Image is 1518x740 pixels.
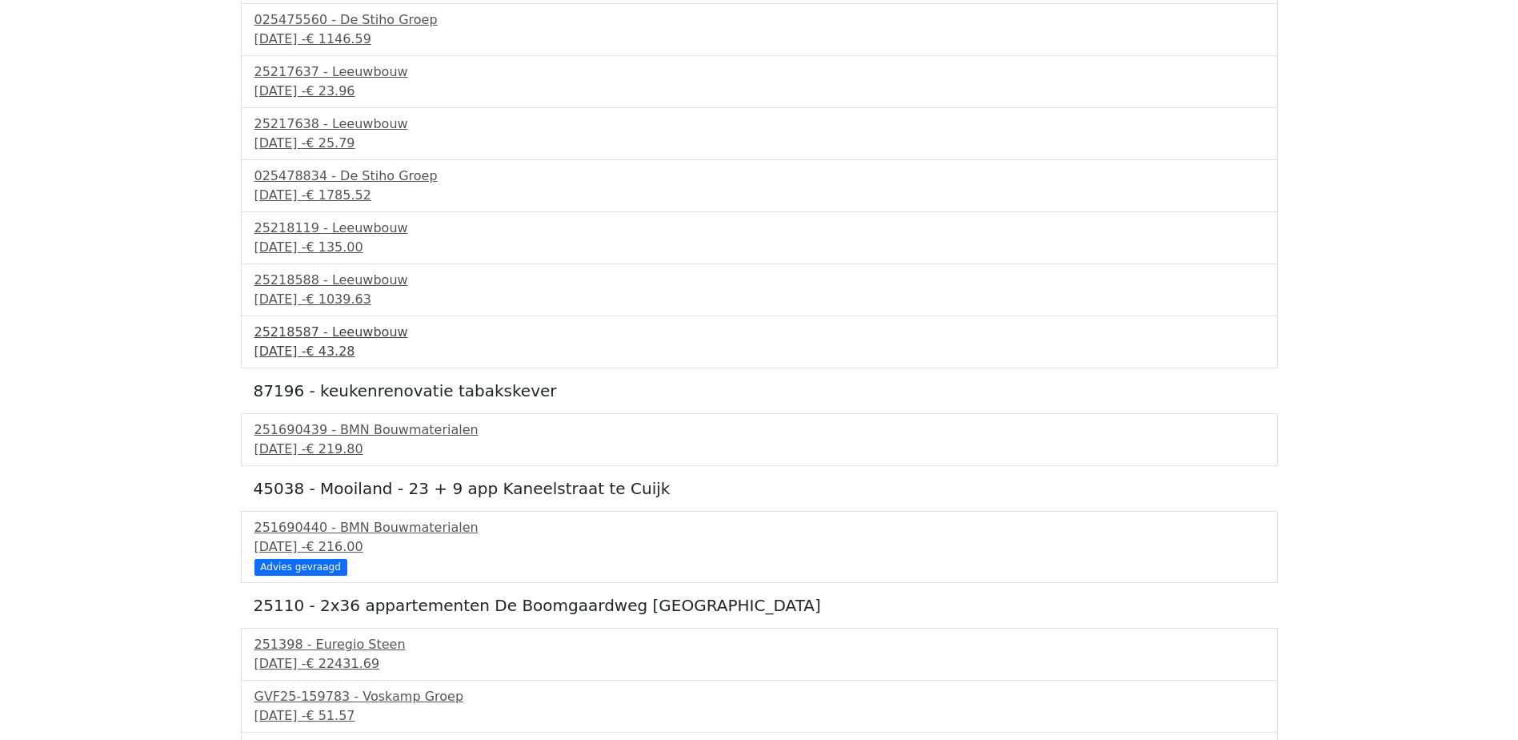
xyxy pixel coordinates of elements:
h5: 25110 - 2x36 appartementen De Boomgaardweg [GEOGRAPHIC_DATA] [254,596,1265,615]
div: 25218588 - Leeuwbouw [254,271,1264,290]
div: GVF25-159783 - Voskamp Groep [254,687,1264,706]
div: [DATE] - [254,186,1264,205]
div: [DATE] - [254,82,1264,101]
div: 251690440 - BMN Bouwmaterialen [254,518,1264,537]
a: 25217637 - Leeuwbouw[DATE] -€ 23.96 [254,62,1264,101]
a: 25218587 - Leeuwbouw[DATE] -€ 43.28 [254,323,1264,361]
div: [DATE] - [254,238,1264,257]
a: 25217638 - Leeuwbouw[DATE] -€ 25.79 [254,115,1264,153]
div: 25218587 - Leeuwbouw [254,323,1264,342]
span: € 43.28 [306,344,354,359]
div: 251398 - Euregio Steen [254,635,1264,654]
span: € 1039.63 [306,292,370,307]
span: € 219.80 [306,441,362,456]
div: [DATE] - [254,342,1264,361]
a: 025475560 - De Stiho Groep[DATE] -€ 1146.59 [254,10,1264,49]
div: [DATE] - [254,654,1264,674]
div: [DATE] - [254,440,1264,459]
span: € 22431.69 [306,656,379,671]
div: 025478834 - De Stiho Groep [254,167,1264,186]
a: 251690440 - BMN Bouwmaterialen[DATE] -€ 216.00 Advies gevraagd [254,518,1264,573]
div: [DATE] - [254,134,1264,153]
a: 251690439 - BMN Bouwmaterialen[DATE] -€ 219.80 [254,420,1264,459]
span: € 51.57 [306,708,354,723]
span: € 23.96 [306,83,354,99]
a: GVF25-159783 - Voskamp Groep[DATE] -€ 51.57 [254,687,1264,726]
span: € 135.00 [306,239,362,255]
a: 25218119 - Leeuwbouw[DATE] -€ 135.00 [254,219,1264,257]
span: € 25.79 [306,135,354,151]
h5: 87196 - keukenrenovatie tabakskever [254,381,1265,400]
a: 251398 - Euregio Steen[DATE] -€ 22431.69 [254,635,1264,674]
div: 025475560 - De Stiho Groep [254,10,1264,30]
div: [DATE] - [254,30,1264,49]
div: [DATE] - [254,706,1264,726]
a: 025478834 - De Stiho Groep[DATE] -€ 1785.52 [254,167,1264,205]
div: 25217637 - Leeuwbouw [254,62,1264,82]
a: 25218588 - Leeuwbouw[DATE] -€ 1039.63 [254,271,1264,309]
div: 25217638 - Leeuwbouw [254,115,1264,134]
span: € 1785.52 [306,187,370,203]
div: 25218119 - Leeuwbouw [254,219,1264,238]
div: Advies gevraagd [254,559,347,575]
span: € 216.00 [306,539,362,554]
div: [DATE] - [254,537,1264,557]
span: € 1146.59 [306,31,370,46]
div: 251690439 - BMN Bouwmaterialen [254,420,1264,440]
div: [DATE] - [254,290,1264,309]
h5: 45038 - Mooiland - 23 + 9 app Kaneelstraat te Cuijk [254,479,1265,498]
